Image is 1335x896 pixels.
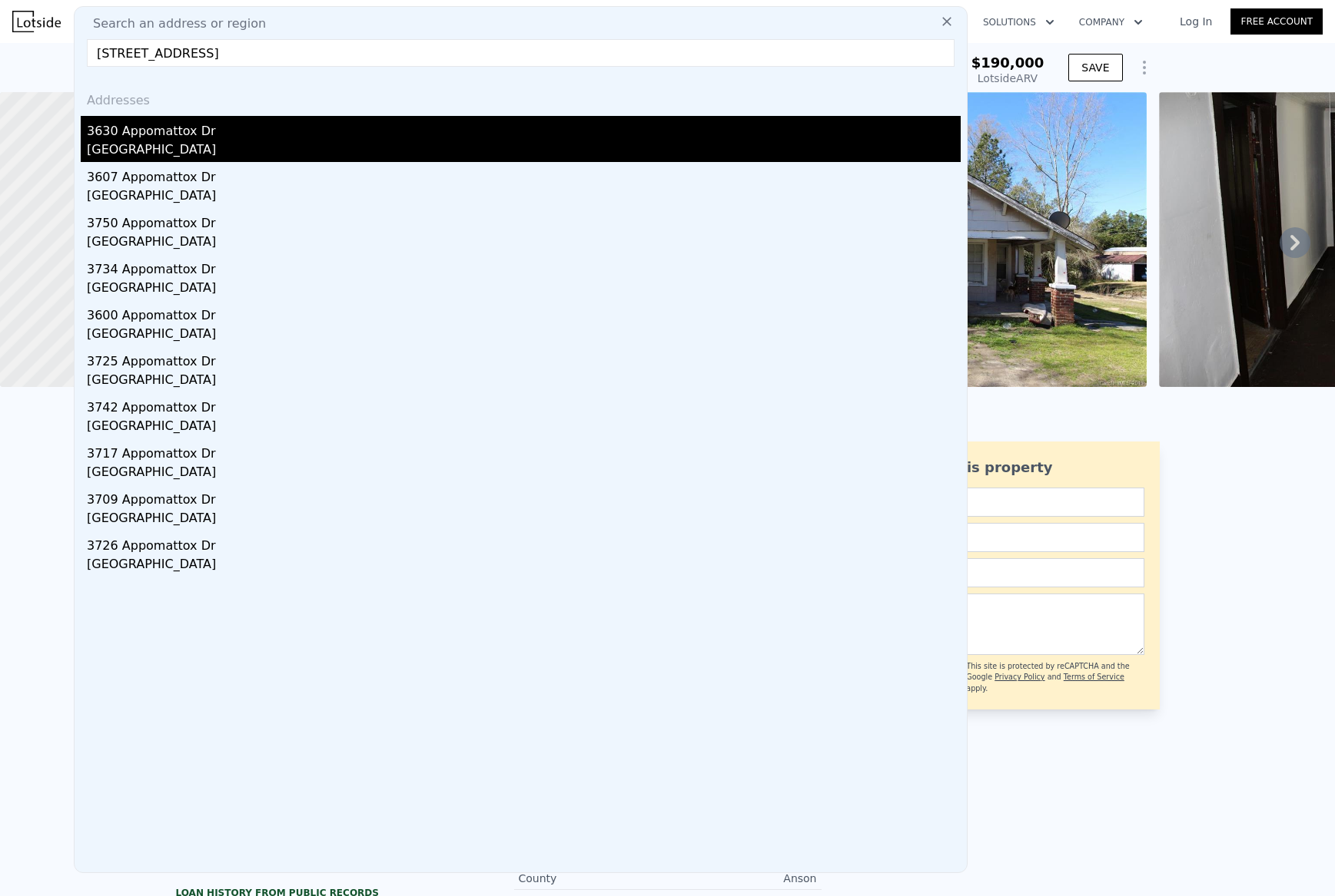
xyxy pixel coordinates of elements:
div: [GEOGRAPHIC_DATA] [87,555,961,577]
a: Privacy Policy [995,673,1044,681]
div: 3750 Appomattox Dr [87,208,961,233]
button: Solutions [971,8,1067,36]
button: SAVE [1068,54,1122,81]
div: Addresses [81,79,961,116]
img: Lotside [12,11,61,32]
div: [GEOGRAPHIC_DATA] [87,463,961,484]
div: [GEOGRAPHIC_DATA] [87,371,961,392]
a: Free Account [1230,8,1323,35]
div: [GEOGRAPHIC_DATA] [87,233,961,254]
div: [GEOGRAPHIC_DATA] [87,417,961,438]
div: [GEOGRAPHIC_DATA] [87,187,961,208]
div: 3734 Appomattox Dr [87,254,961,279]
span: $190,000 [971,55,1044,71]
div: Anson [668,871,817,886]
input: Email [868,523,1144,552]
div: [GEOGRAPHIC_DATA] [87,509,961,531]
div: 3717 Appomattox Dr [87,438,961,463]
div: 3726 Appomattox Dr [87,531,961,555]
div: 3709 Appomattox Dr [87,484,961,509]
div: This site is protected by reCAPTCHA and the Google and apply. [966,661,1144,694]
div: [GEOGRAPHIC_DATA] [87,325,961,346]
a: Log In [1161,14,1230,29]
div: 3725 Appomattox Dr [87,346,961,371]
div: 3742 Appomattox Dr [87,392,961,417]
div: [GEOGRAPHIC_DATA] [87,279,961,300]
div: 3630 Appomattox Dr [87,116,961,141]
button: Company [1067,8,1155,36]
div: [GEOGRAPHIC_DATA] [87,141,961,162]
button: Show Options [1129,52,1160,83]
div: County [519,871,668,886]
input: Name [868,488,1144,517]
input: Phone [868,558,1144,587]
input: Enter an address, city, region, neighborhood or zip code [87,39,955,67]
div: 3600 Appomattox Dr [87,300,961,325]
div: Lotside ARV [971,71,1044,86]
a: Terms of Service [1064,673,1124,681]
div: Ask about this property [868,457,1144,478]
span: Search an address or region [81,15,266,33]
div: 3607 Appomattox Dr [87,162,961,187]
